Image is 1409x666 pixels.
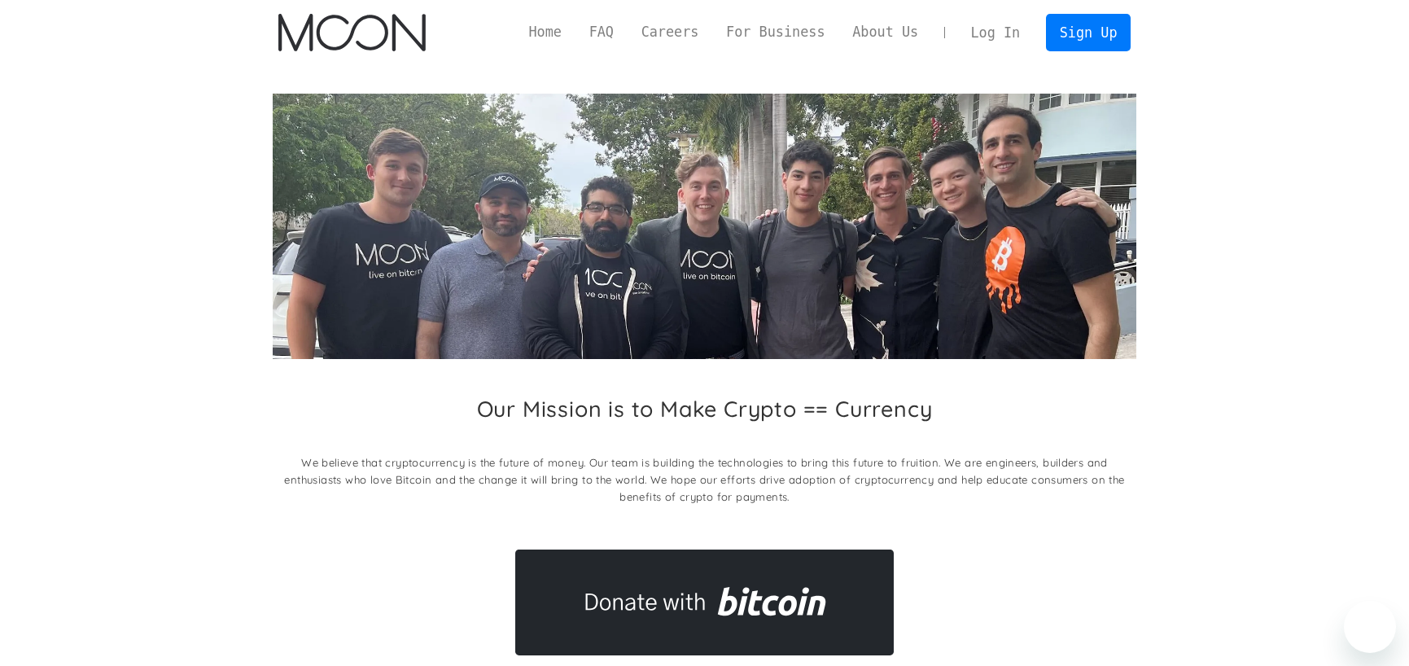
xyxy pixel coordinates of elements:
a: home [278,14,426,51]
a: Careers [628,22,712,42]
a: For Business [712,22,838,42]
a: Sign Up [1046,14,1131,50]
p: We believe that cryptocurrency is the future of money. Our team is building the technologies to b... [273,454,1136,506]
h2: Our Mission is to Make Crypto == Currency [477,396,933,422]
img: Moon Logo [278,14,426,51]
a: Home [515,22,575,42]
iframe: Botón para iniciar la ventana de mensajería [1344,601,1396,653]
a: About Us [838,22,932,42]
a: Log In [957,15,1034,50]
a: FAQ [575,22,628,42]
